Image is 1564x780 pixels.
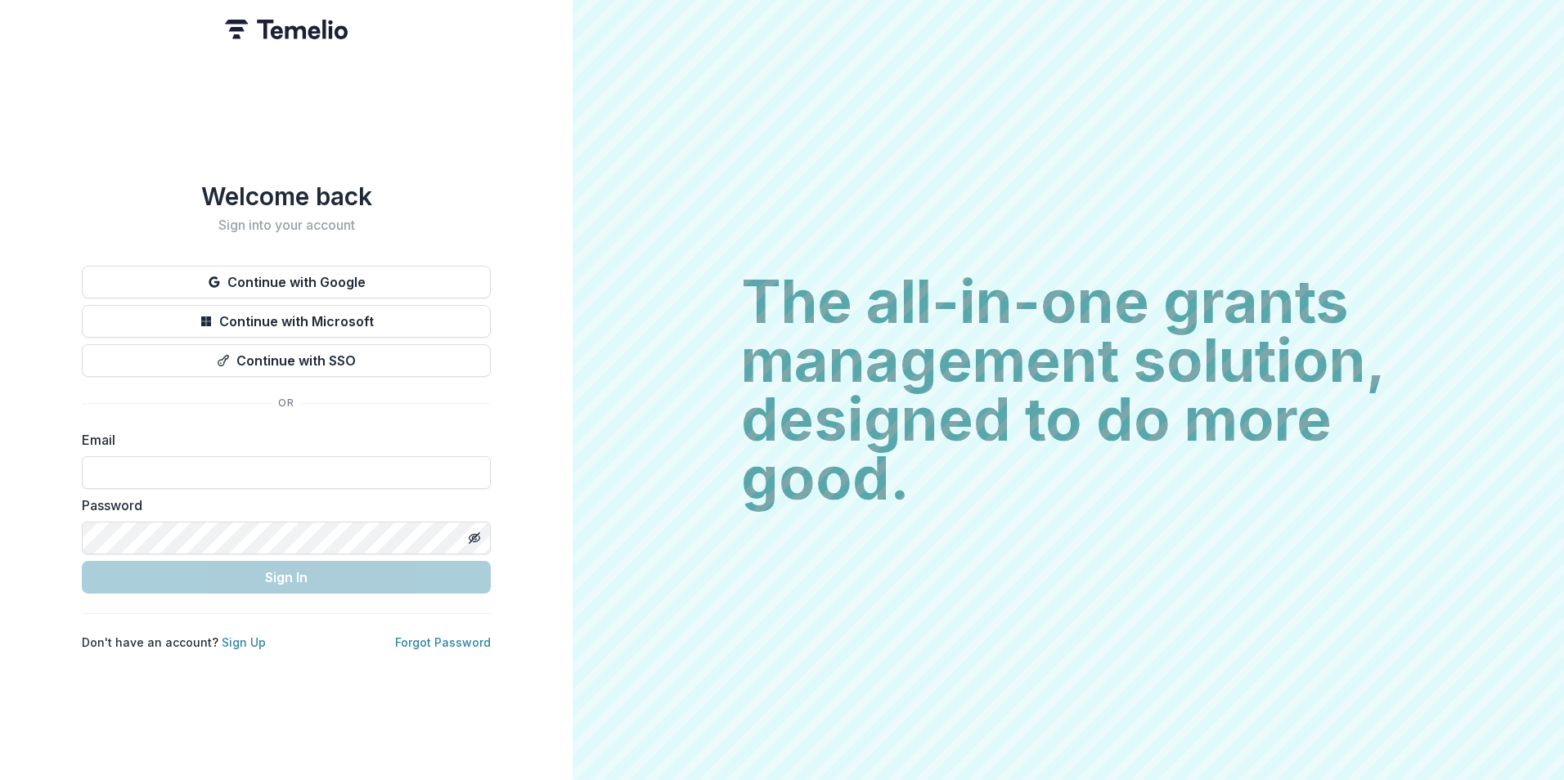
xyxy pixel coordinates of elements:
[82,217,491,233] h2: Sign into your account
[82,182,491,211] h1: Welcome back
[82,495,481,515] label: Password
[82,430,481,450] label: Email
[225,20,348,39] img: Temelio
[82,305,491,338] button: Continue with Microsoft
[222,635,266,649] a: Sign Up
[82,344,491,377] button: Continue with SSO
[82,561,491,594] button: Sign In
[395,635,491,649] a: Forgot Password
[82,266,491,298] button: Continue with Google
[82,634,266,651] p: Don't have an account?
[461,525,488,551] button: Toggle password visibility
